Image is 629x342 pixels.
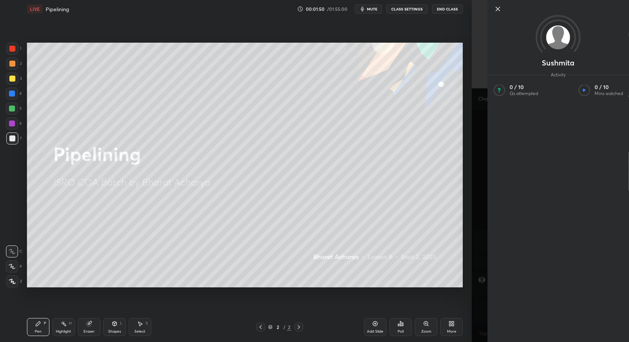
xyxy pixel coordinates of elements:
[69,321,72,325] div: H
[367,330,383,333] div: Add Slide
[421,330,431,333] div: Zoom
[547,72,569,78] span: Activity
[83,330,95,333] div: Eraser
[510,84,538,91] p: 0 / 10
[542,60,574,66] p: Sushmita
[35,330,42,333] div: Pen
[510,91,538,97] p: Qs attempted
[6,73,22,85] div: 3
[6,260,22,272] div: X
[6,245,22,257] div: C
[134,330,145,333] div: Select
[274,325,282,329] div: 2
[386,4,428,13] button: CLASS SETTINGS
[6,275,22,287] div: Z
[355,4,382,13] button: mute
[287,324,291,330] div: 2
[108,330,121,333] div: Shapes
[595,91,623,97] p: Mins watched
[595,84,623,91] p: 0 / 10
[283,325,285,329] div: /
[367,6,377,12] span: mute
[46,6,69,13] h4: Pipelining
[398,330,404,333] div: Poll
[6,117,22,129] div: 6
[6,132,22,144] div: 7
[27,4,43,13] div: LIVE
[447,330,456,333] div: More
[6,58,22,70] div: 2
[44,321,46,325] div: P
[120,321,122,325] div: L
[546,25,570,49] img: default.png
[146,321,148,325] div: S
[6,43,21,55] div: 1
[6,103,22,114] div: 5
[432,4,463,13] button: End Class
[6,88,22,100] div: 4
[56,330,71,333] div: Highlight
